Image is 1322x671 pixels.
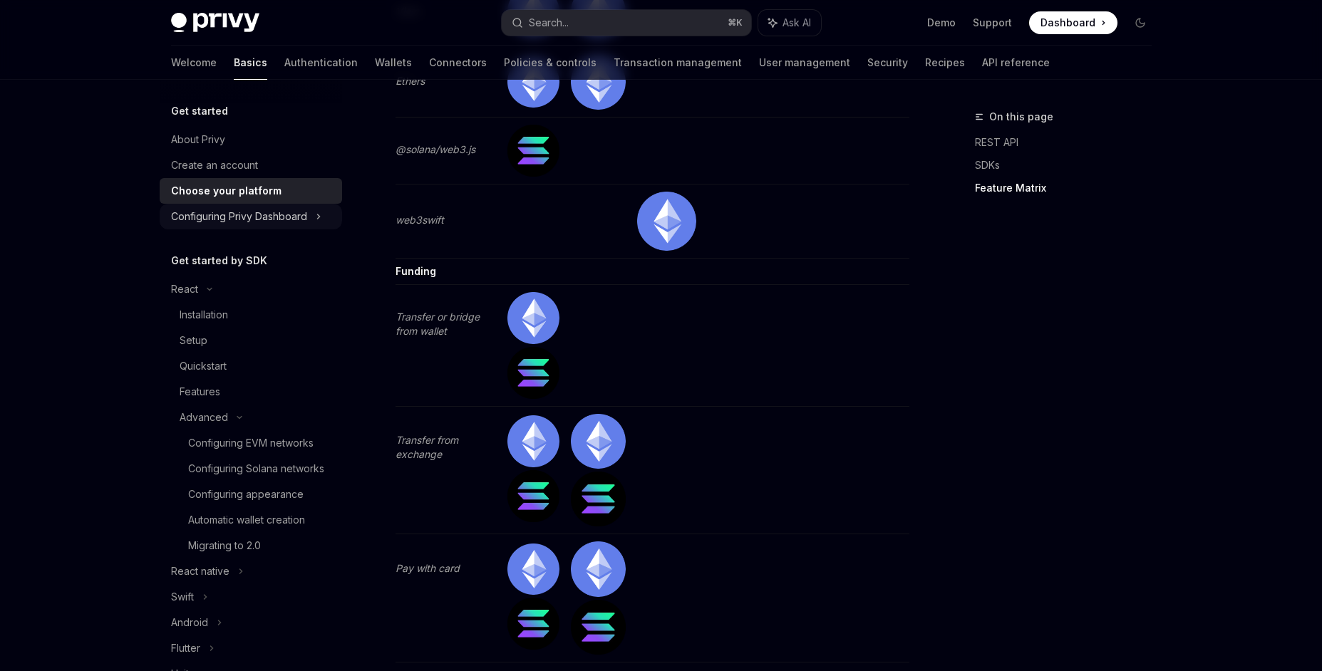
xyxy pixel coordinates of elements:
a: Configuring Solana networks [160,456,342,482]
img: solana.png [571,472,626,526]
div: Swift [171,588,194,605]
img: ethereum.png [507,415,559,467]
div: Configuring Privy Dashboard [171,208,307,225]
a: Migrating to 2.0 [160,533,342,558]
div: Configuring Solana networks [188,460,324,477]
div: Installation [180,306,228,323]
a: Transaction management [614,46,742,80]
div: About Privy [171,131,225,148]
img: solana.png [507,125,559,177]
div: Choose your platform [171,182,282,199]
span: Dashboard [1040,16,1095,30]
a: Configuring EVM networks [160,430,342,456]
a: REST API [975,131,1163,154]
div: Advanced [180,409,228,426]
em: @solana/web3.js [396,143,475,155]
a: Choose your platform [160,178,342,204]
span: ⌘ K [728,17,743,28]
a: Authentication [284,46,358,80]
a: Recipes [925,46,965,80]
a: API reference [982,46,1050,80]
div: Create an account [171,157,258,174]
div: Migrating to 2.0 [188,537,261,554]
a: Welcome [171,46,217,80]
img: ethereum.png [507,543,559,595]
img: ethereum.png [507,56,559,108]
img: solana.png [507,470,559,522]
img: dark logo [171,13,259,33]
button: Ask AI [758,10,821,36]
button: Search...⌘K [502,10,751,36]
em: web3swift [396,214,444,226]
img: ethereum.png [571,541,626,596]
div: React [171,281,198,298]
a: About Privy [160,127,342,152]
a: Features [160,379,342,405]
a: Automatic wallet creation [160,507,342,533]
img: solana.png [571,600,626,655]
a: Policies & controls [504,46,597,80]
em: Transfer from exchange [396,434,458,460]
a: Connectors [429,46,487,80]
a: Security [867,46,908,80]
div: Configuring appearance [188,486,304,503]
a: Wallets [375,46,412,80]
div: Flutter [171,640,200,657]
a: Support [973,16,1012,30]
a: Quickstart [160,353,342,379]
a: Create an account [160,152,342,178]
a: Configuring appearance [160,482,342,507]
span: On this page [989,108,1053,125]
a: Setup [160,328,342,353]
img: ethereum.png [571,414,626,469]
a: SDKs [975,154,1163,177]
div: Quickstart [180,358,227,375]
a: Basics [234,46,267,80]
div: Automatic wallet creation [188,511,305,529]
span: Ask AI [783,16,811,30]
img: ethereum.png [637,192,696,251]
em: Pay with card [396,562,460,574]
img: solana.png [507,347,559,399]
img: ethereum.png [571,54,626,109]
div: Search... [529,14,569,31]
button: Toggle dark mode [1129,11,1152,34]
img: solana.png [507,598,559,650]
a: Dashboard [1029,11,1117,34]
div: Features [180,383,220,400]
a: Demo [927,16,956,30]
a: Installation [160,302,342,328]
a: Feature Matrix [975,177,1163,199]
em: Ethers [396,75,425,87]
img: ethereum.png [507,292,559,344]
strong: Funding [396,265,436,277]
h5: Get started by SDK [171,252,267,269]
div: React native [171,563,229,580]
div: Setup [180,332,207,349]
h5: Get started [171,103,228,120]
div: Android [171,614,208,631]
em: Transfer or bridge from wallet [396,311,480,337]
a: User management [759,46,850,80]
div: Configuring EVM networks [188,435,314,452]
